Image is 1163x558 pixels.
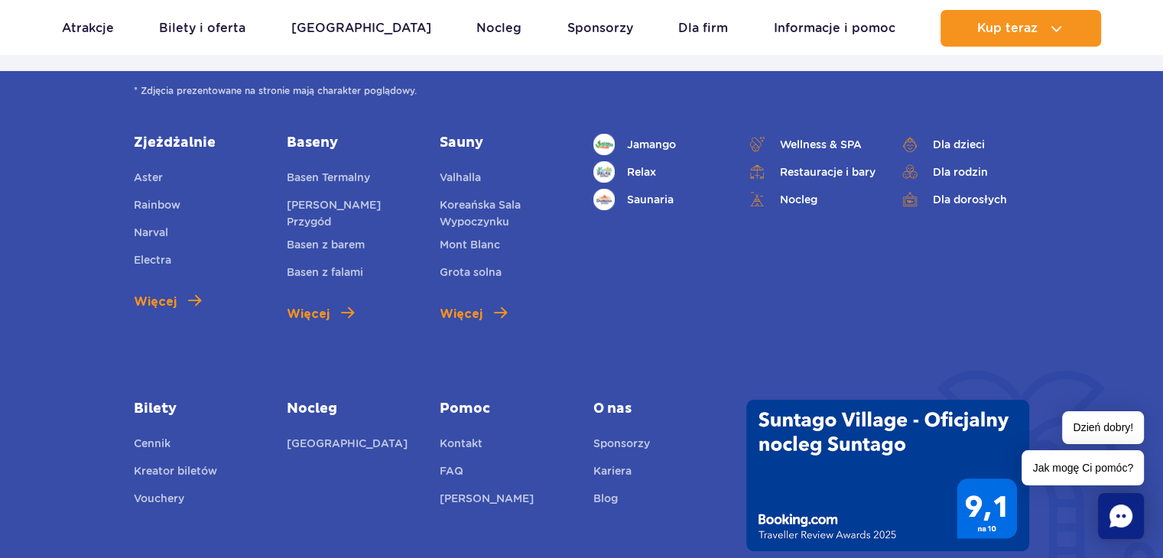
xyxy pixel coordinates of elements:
[134,293,177,311] span: Więcej
[593,490,618,511] a: Blog
[746,189,876,210] a: Nocleg
[567,10,633,47] a: Sponsorzy
[940,10,1101,47] button: Kup teraz
[287,134,417,152] a: Baseny
[134,490,184,511] a: Vouchery
[287,169,370,190] a: Basen Termalny
[780,136,862,153] span: Wellness & SPA
[593,134,723,155] a: Jamango
[746,400,1029,551] img: Traveller Review Awards 2025' od Booking.com dla Suntago Village - wynik 9.1/10
[159,10,245,47] a: Bilety i oferta
[1062,411,1144,444] span: Dzień dobry!
[134,226,168,238] span: Narval
[593,400,723,418] span: O nas
[134,435,171,456] a: Cennik
[134,293,201,311] a: Więcej
[627,136,676,153] span: Jamango
[899,161,1029,183] a: Dla rodzin
[287,196,417,230] a: [PERSON_NAME] Przygód
[134,83,1029,99] span: * Zdjęcia prezentowane na stronie mają charakter poglądowy.
[440,462,463,484] a: FAQ
[476,10,521,47] a: Nocleg
[440,305,507,323] a: Więcej
[593,435,650,456] a: Sponsorzy
[287,264,363,285] a: Basen z falami
[134,224,168,245] a: Narval
[134,400,264,418] a: Bilety
[287,400,417,418] a: Nocleg
[1022,450,1144,485] span: Jak mogę Ci pomóc?
[593,161,723,183] a: Relax
[287,236,365,258] a: Basen z barem
[440,435,482,456] a: Kontakt
[1098,493,1144,539] div: Chat
[134,134,264,152] a: Zjeżdżalnie
[440,169,481,190] a: Valhalla
[746,161,876,183] a: Restauracje i bary
[440,238,500,251] span: Mont Blanc
[440,196,570,230] a: Koreańska Sala Wypoczynku
[440,264,502,285] a: Grota solna
[440,236,500,258] a: Mont Blanc
[287,305,354,323] a: Więcej
[134,251,171,273] a: Electra
[593,462,632,484] a: Kariera
[134,169,163,190] a: Aster
[134,462,217,484] a: Kreator biletów
[678,10,728,47] a: Dla firm
[134,171,163,183] span: Aster
[134,199,180,211] span: Rainbow
[899,189,1029,210] a: Dla dorosłych
[134,196,180,218] a: Rainbow
[746,134,876,155] a: Wellness & SPA
[440,400,570,418] a: Pomoc
[440,134,570,152] a: Sauny
[62,10,114,47] a: Atrakcje
[440,171,481,183] span: Valhalla
[287,305,330,323] span: Więcej
[440,490,534,511] a: [PERSON_NAME]
[440,305,482,323] span: Więcej
[291,10,431,47] a: [GEOGRAPHIC_DATA]
[287,435,408,456] a: [GEOGRAPHIC_DATA]
[977,21,1038,35] span: Kup teraz
[774,10,895,47] a: Informacje i pomoc
[899,134,1029,155] a: Dla dzieci
[593,189,723,210] a: Saunaria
